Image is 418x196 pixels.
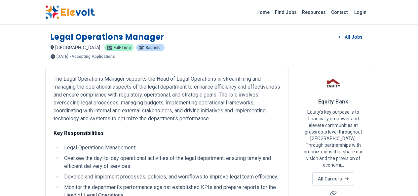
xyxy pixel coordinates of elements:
[62,144,280,152] li: Legal Operations Management:
[318,98,348,105] span: Equity Bank
[114,46,131,50] span: Full-time
[299,7,328,18] a: Resources
[62,154,280,170] li: Oversee the day-to-day operational activities of the legal department, ensuring timely and effici...
[54,75,280,123] p: The Legal Operations Manager supports the Head of Legal Operations in streamlining and managing t...
[302,109,365,168] p: Equity's key purpose is to financially empower and elevate communities at grassroots level throug...
[146,46,162,50] span: Bachelor
[45,5,95,19] img: Elevolt
[312,172,354,185] a: All Careers
[333,32,367,42] a: All Jobs
[272,7,299,18] a: Find Jobs
[55,45,100,50] span: [GEOGRAPHIC_DATA]
[62,173,280,181] li: Develop and implement processes, policies, and workflows to improve legal team efficiency.
[385,164,418,196] iframe: Chat Widget
[350,6,370,19] a: Login
[54,130,104,136] strong: Key Responsibilities
[325,75,342,92] img: Equity Bank
[51,32,164,42] h1: Legal Operations Manager
[70,55,115,59] p: - Accepting Applications
[57,55,68,59] span: [DATE]
[254,7,272,18] a: Home
[328,7,350,18] a: Contact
